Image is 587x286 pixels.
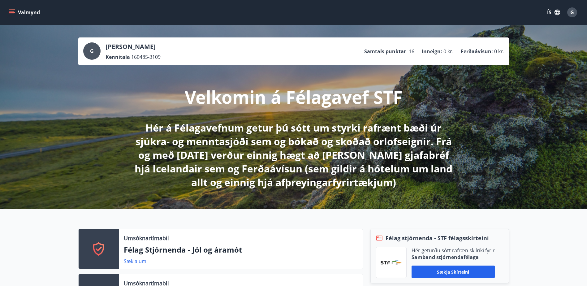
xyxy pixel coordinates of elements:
[364,48,406,55] p: Samtals punktar
[412,266,495,278] button: Sækja skírteini
[90,48,94,54] span: G
[7,7,42,18] button: menu
[412,247,495,254] p: Hér geturðu sótt rafræn skilríki fyrir
[407,48,414,55] span: -16
[544,7,563,18] button: ÍS
[124,245,358,255] p: Félag Stjórnenda - Jól og áramót
[570,9,574,16] span: G
[130,121,457,189] p: Hér á Félagavefnum getur þú sótt um styrki rafrænt bæði úr sjúkra- og menntasjóði sem og bókað og...
[131,54,161,60] span: 160485-3109
[106,42,161,51] p: [PERSON_NAME]
[412,254,495,261] p: Samband stjórnendafélaga
[106,54,130,60] p: Kennitala
[124,258,146,265] a: Sækja um
[124,234,169,242] p: Umsóknartímabil
[565,5,580,20] button: G
[494,48,504,55] span: 0 kr.
[381,260,402,265] img: vjCaq2fThgY3EUYqSgpjEiBg6WP39ov69hlhuPVN.png
[386,234,489,242] span: Félag stjórnenda - STF félagsskírteini
[422,48,442,55] p: Inneign :
[443,48,453,55] span: 0 kr.
[461,48,493,55] p: Ferðaávísun :
[185,85,403,109] p: Velkomin á Félagavef STF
